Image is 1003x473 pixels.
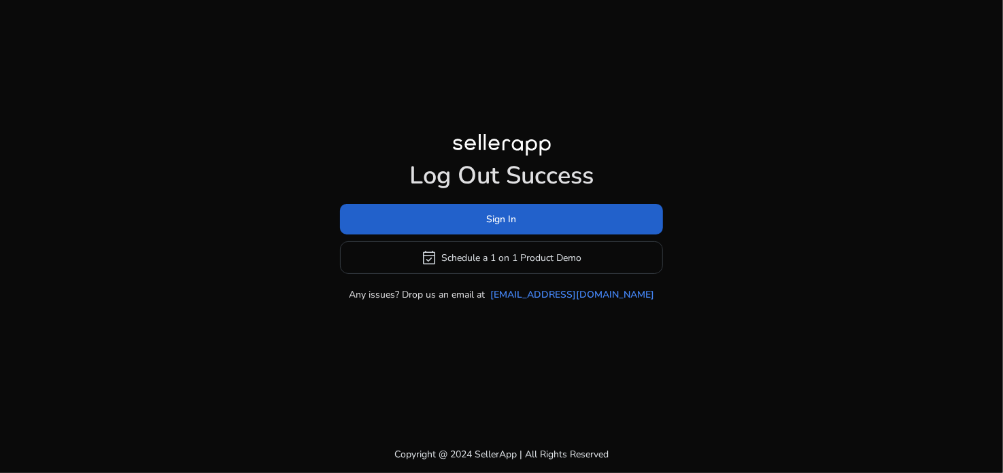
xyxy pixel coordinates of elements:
span: Sign In [487,212,517,226]
a: [EMAIL_ADDRESS][DOMAIN_NAME] [490,287,654,302]
h1: Log Out Success [340,161,663,190]
span: event_available [422,249,438,266]
button: Sign In [340,204,663,234]
p: Any issues? Drop us an email at [349,287,485,302]
button: event_availableSchedule a 1 on 1 Product Demo [340,241,663,274]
